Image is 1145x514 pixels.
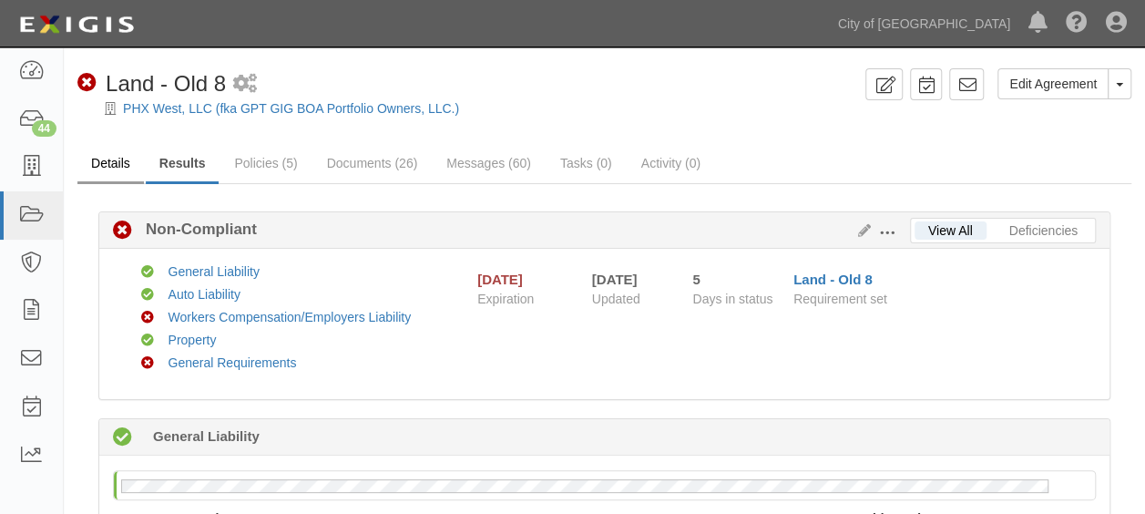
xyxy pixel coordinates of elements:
b: Non-Compliant [132,219,257,241]
b: General Liability [153,427,260,446]
a: General Liability [169,264,260,279]
i: Compliant [141,266,154,279]
a: Messages (60) [433,145,545,181]
i: Non-Compliant [113,221,132,241]
a: Tasks (0) [547,145,626,181]
div: Since 10/01/2025 [692,270,780,289]
span: Days in status [692,292,772,306]
i: Help Center - Complianz [1066,13,1088,35]
a: City of [GEOGRAPHIC_DATA] [829,5,1019,42]
a: Auto Liability [169,287,240,302]
i: Compliant [141,289,154,302]
i: Compliant 97 days (since 07/01/2025) [113,428,132,447]
a: Land - Old 8 [793,272,873,287]
a: Activity (0) [628,145,714,181]
i: Compliant [141,334,154,347]
div: Land - Old 8 [77,68,226,99]
i: Non-Compliant [77,74,97,93]
a: Policies (5) [220,145,311,181]
a: Edit Agreement [997,68,1109,99]
a: Edit Results [851,223,871,238]
i: Non-Compliant [141,357,154,370]
span: Updated [592,292,640,306]
div: [DATE] [592,270,666,289]
i: Non-Compliant [141,312,154,324]
i: 1 scheduled workflow [233,75,257,94]
a: General Requirements [169,355,297,370]
a: Workers Compensation/Employers Liability [169,310,412,324]
a: Documents (26) [313,145,432,181]
a: Property [169,333,217,347]
span: Requirement set [793,292,887,306]
span: Expiration [477,290,578,308]
a: View All [915,221,987,240]
div: [DATE] [477,270,523,289]
div: 44 [32,120,56,137]
a: Details [77,145,144,184]
img: logo-5460c22ac91f19d4615b14bd174203de0afe785f0fc80cf4dbbc73dc1793850b.png [14,8,139,41]
a: PHX West, LLC (fka GPT GIG BOA Portfolio Owners, LLC.) [123,101,459,116]
a: Results [146,145,220,184]
span: Land - Old 8 [106,71,226,96]
a: Deficiencies [996,221,1091,240]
